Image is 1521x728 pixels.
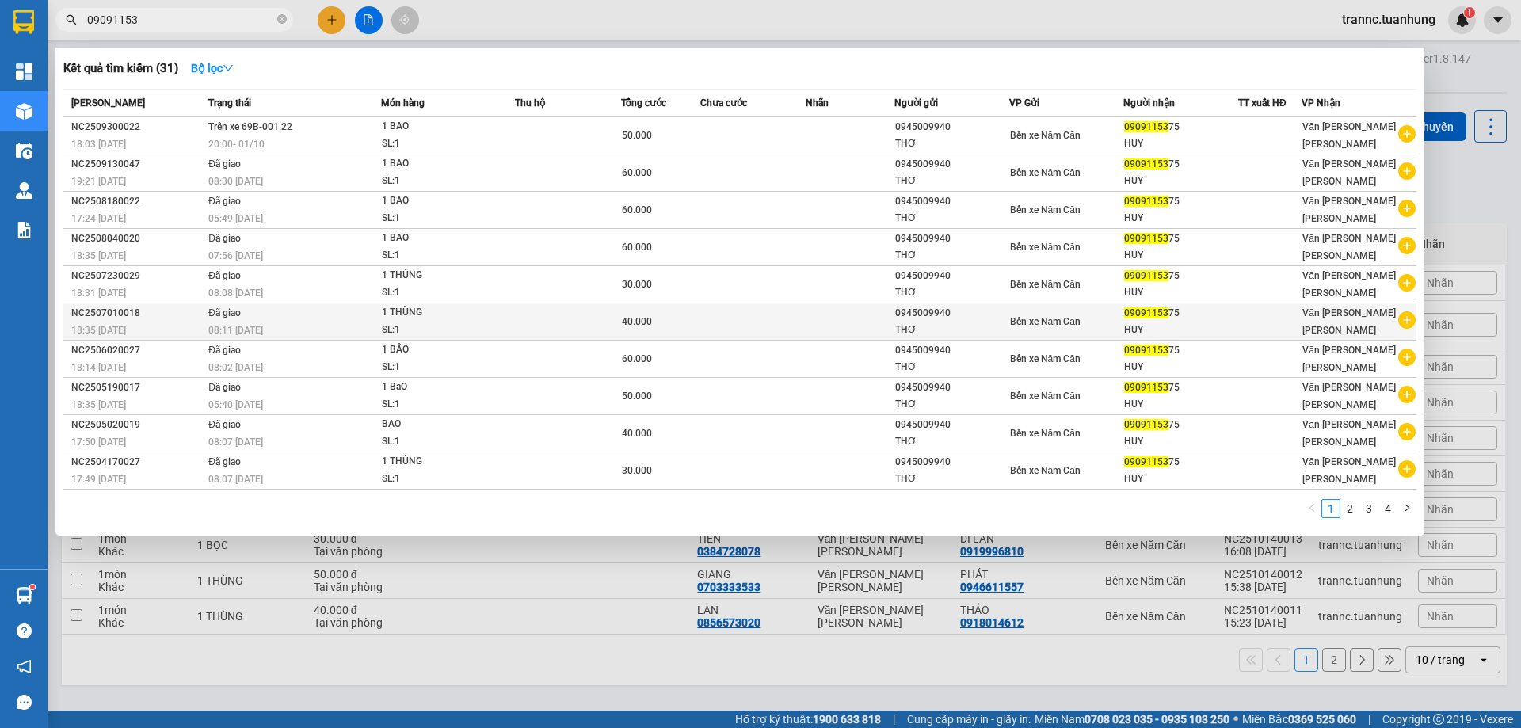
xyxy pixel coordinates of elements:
div: 1 BAO [382,155,501,173]
span: plus-circle [1398,423,1416,440]
div: HUY [1124,471,1237,487]
div: THƠ [895,471,1008,487]
li: Next Page [1397,499,1416,518]
span: VP Nhận [1302,97,1340,109]
span: 09091153 [1124,382,1168,393]
span: VP Gửi [1009,97,1039,109]
span: 50.000 [622,391,652,402]
div: 75 [1124,231,1237,247]
span: Đã giao [208,419,241,430]
div: 0945009940 [895,231,1008,247]
div: 75 [1124,454,1237,471]
div: HUY [1124,322,1237,338]
div: SL: 1 [382,322,501,339]
div: 1 BAO [382,230,501,247]
span: 18:03 [DATE] [71,139,126,150]
div: NC2504170027 [71,454,204,471]
div: NC2506020027 [71,342,204,359]
div: HUY [1124,396,1237,413]
div: NC2508180022 [71,193,204,210]
div: SL: 1 [382,396,501,414]
input: Tìm tên, số ĐT hoặc mã đơn [87,11,274,29]
span: 18:14 [DATE] [71,362,126,373]
span: Đã giao [208,307,241,318]
strong: Bộ lọc [191,62,234,74]
span: 50.000 [622,130,652,141]
span: right [1402,503,1412,513]
span: Văn [PERSON_NAME] [PERSON_NAME] [1302,121,1396,150]
span: 08:11 [DATE] [208,325,263,336]
img: warehouse-icon [16,143,32,159]
span: Đã giao [208,270,241,281]
span: Bến xe Năm Căn [1010,428,1081,439]
span: notification [17,659,32,674]
div: THƠ [895,210,1008,227]
li: 3 [1359,499,1378,518]
span: 09091153 [1124,196,1168,207]
span: plus-circle [1398,349,1416,366]
a: 4 [1379,500,1397,517]
div: SL: 1 [382,471,501,488]
li: 1 [1321,499,1340,518]
div: 75 [1124,305,1237,322]
span: [PERSON_NAME] [71,97,145,109]
span: search [66,14,77,25]
span: 09091153 [1124,233,1168,244]
span: Trên xe 69B-001.22 [208,121,292,132]
div: 1 BAO [382,118,501,135]
div: SL: 1 [382,284,501,302]
span: Văn [PERSON_NAME] [PERSON_NAME] [1302,196,1396,224]
span: 09091153 [1124,345,1168,356]
h3: Kết quả tìm kiếm ( 31 ) [63,60,178,77]
div: NC2505020019 [71,417,204,433]
span: Đã giao [208,158,241,170]
div: HUY [1124,173,1237,189]
div: 0945009940 [895,305,1008,322]
span: Người nhận [1123,97,1175,109]
div: SL: 1 [382,247,501,265]
span: Văn [PERSON_NAME] [PERSON_NAME] [1302,270,1396,299]
div: 1 BÂO [382,341,501,359]
div: SL: 1 [382,173,501,190]
img: warehouse-icon [16,587,32,604]
a: 1 [1322,500,1340,517]
div: NC2509300022 [71,119,204,135]
div: 0945009940 [895,379,1008,396]
div: 1 THÙNG [382,304,501,322]
sup: 1 [30,585,35,589]
div: THƠ [895,396,1008,413]
div: HUY [1124,247,1237,264]
span: plus-circle [1398,460,1416,478]
div: HUY [1124,284,1237,301]
span: 60.000 [622,167,652,178]
span: 30.000 [622,279,652,290]
li: Previous Page [1302,499,1321,518]
span: plus-circle [1398,162,1416,180]
span: 17:49 [DATE] [71,474,126,485]
div: THƠ [895,284,1008,301]
div: THƠ [895,173,1008,189]
span: down [223,63,234,74]
span: close-circle [277,14,287,24]
span: 09091153 [1124,456,1168,467]
div: SL: 1 [382,210,501,227]
span: Văn [PERSON_NAME] [PERSON_NAME] [1302,158,1396,187]
div: SL: 1 [382,433,501,451]
div: BAO [382,416,501,433]
div: THƠ [895,433,1008,450]
img: logo-vxr [13,10,34,34]
span: Bến xe Năm Căn [1010,204,1081,215]
a: 2 [1341,500,1359,517]
span: Nhãn [806,97,829,109]
div: THƠ [895,135,1008,152]
span: 08:30 [DATE] [208,176,263,187]
span: Đã giao [208,196,241,207]
span: Người gửi [894,97,938,109]
span: 07:56 [DATE] [208,250,263,261]
span: TT xuất HĐ [1238,97,1287,109]
span: 17:24 [DATE] [71,213,126,224]
span: Đã giao [208,233,241,244]
div: 75 [1124,156,1237,173]
span: 60.000 [622,242,652,253]
span: Bến xe Năm Căn [1010,242,1081,253]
